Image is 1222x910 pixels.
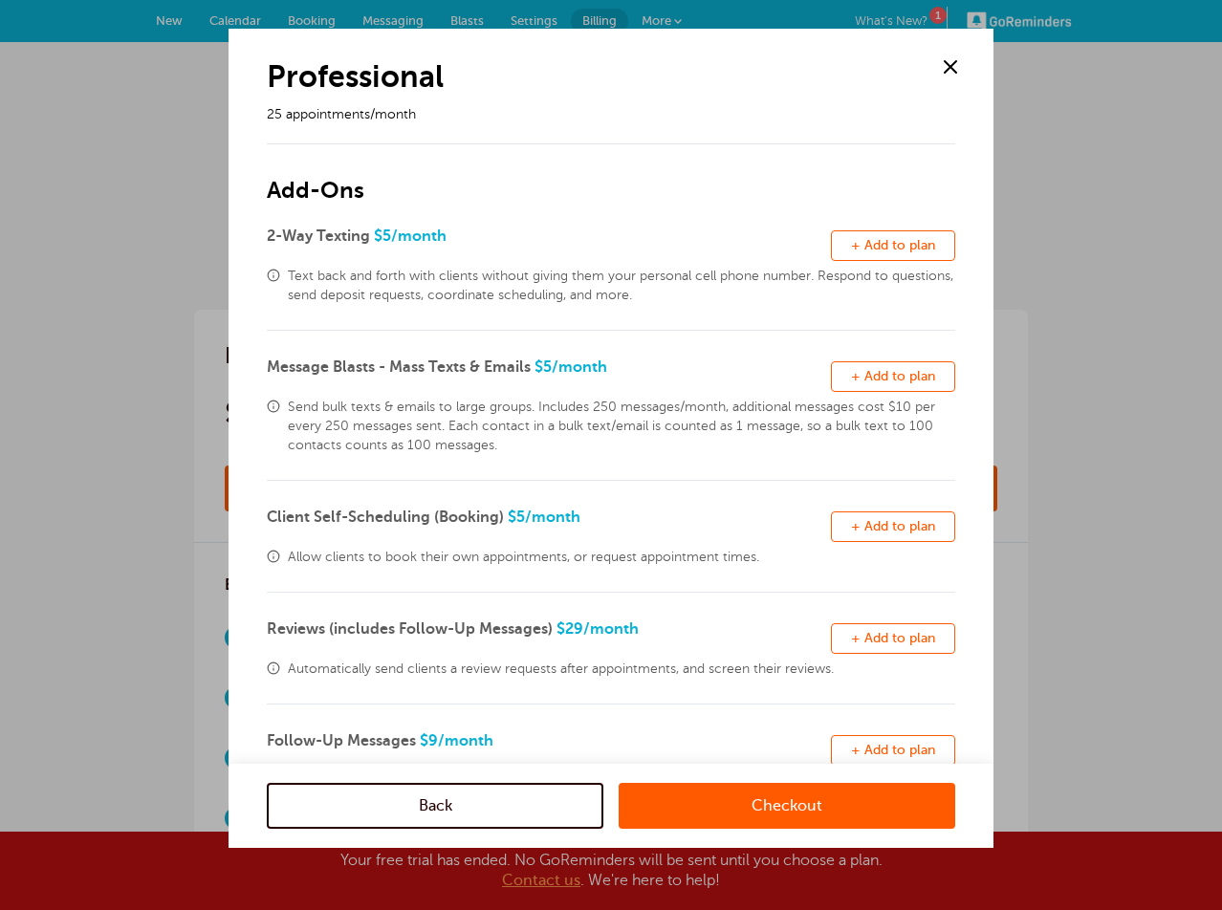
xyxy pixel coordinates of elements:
[288,398,955,455] span: Send bulk texts & emails to large groups. Includes 250 messages/month, additional messages cost $...
[438,732,493,749] span: /month
[267,620,553,638] span: Reviews (includes Follow-Up Messages)
[851,238,935,252] span: + Add to plan
[552,358,607,376] span: /month
[583,620,639,638] span: /month
[267,732,416,749] span: Follow-Up Messages
[556,620,639,638] span: $29
[288,660,955,679] span: Automatically send clients a review requests after appointments, and screen their reviews.
[267,105,912,124] p: 25 appointments/month
[267,143,955,206] h2: Add-Ons
[831,230,955,261] button: + Add to plan
[508,509,580,526] span: $5
[851,743,935,757] span: + Add to plan
[267,358,531,376] span: Message Blasts - Mass Texts & Emails
[535,358,607,376] span: $5
[831,511,955,542] button: + Add to plan
[267,57,912,96] h1: Professional
[267,509,504,526] span: Client Self-Scheduling (Booking)
[267,227,370,245] span: 2-Way Texting
[374,227,447,245] span: $5
[288,267,955,305] span: Text back and forth with clients without giving them your personal cell phone number. Respond to ...
[525,509,580,526] span: /month
[831,361,955,392] button: + Add to plan
[851,631,935,645] span: + Add to plan
[420,732,493,749] span: $9
[288,548,955,567] span: Allow clients to book their own appointments, or request appointment times.
[831,623,955,654] button: + Add to plan
[851,519,935,533] span: + Add to plan
[851,369,935,383] span: + Add to plan
[391,227,447,245] span: /month
[619,783,955,829] a: Checkout
[267,783,603,829] a: Back
[831,735,955,766] button: + Add to plan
